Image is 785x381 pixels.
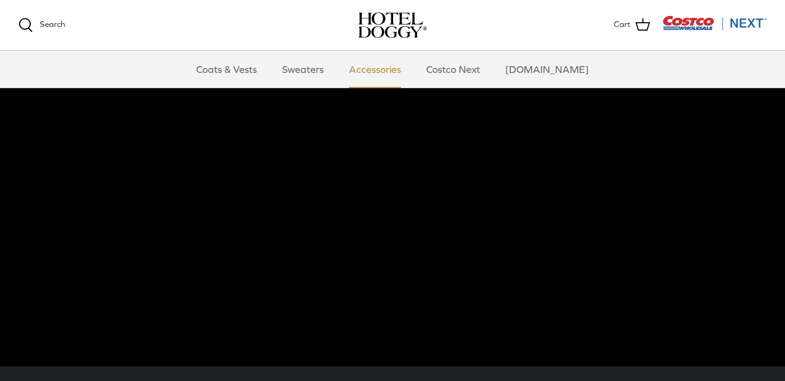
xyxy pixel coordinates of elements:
a: hoteldoggy.com hoteldoggycom [358,12,427,38]
a: Costco Next [415,51,491,88]
img: hoteldoggycom [358,12,427,38]
a: Accessories [338,51,412,88]
a: Cart [614,17,650,33]
a: Coats & Vests [185,51,268,88]
a: Sweaters [271,51,335,88]
a: Visit Costco Next [662,23,767,32]
span: Cart [614,18,630,31]
img: Costco Next [662,15,767,31]
span: Search [40,20,65,29]
a: Search [18,18,65,32]
a: [DOMAIN_NAME] [494,51,600,88]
